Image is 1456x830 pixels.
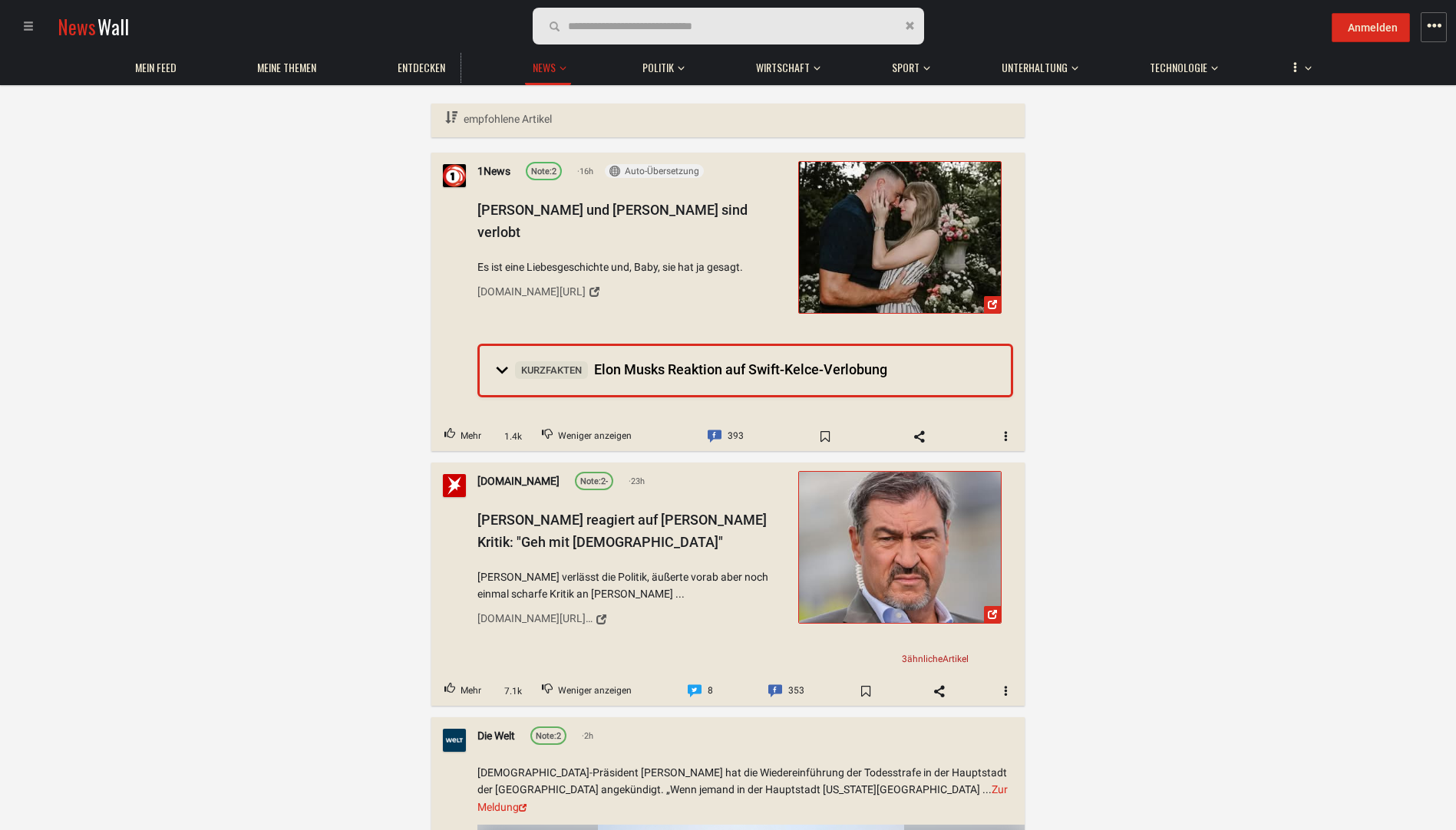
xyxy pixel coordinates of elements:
span: Bookmark [803,424,847,449]
span: Sport [892,61,919,74]
span: ähnliche [907,654,943,664]
img: Markus Söder reagiert auf Robert Habecks Kritik: [799,472,1001,623]
button: Sport [884,46,930,83]
a: 1News [477,163,510,180]
span: Unterhaltung [1002,61,1068,74]
span: Share [918,679,962,703]
a: Die Welt [477,727,515,744]
a: Note:2 [530,726,566,745]
span: Mein Feed [135,61,177,74]
a: [DOMAIN_NAME][URL] [477,279,787,305]
img: Profilbild von 1News [443,164,466,187]
span: 3 Artikel [902,654,969,664]
button: News [525,46,571,85]
a: Comment [755,677,817,706]
span: Note: [580,476,601,486]
button: Upvote [431,677,494,706]
div: 2 [531,165,556,179]
button: Technologie [1142,46,1218,83]
span: Bookmark [844,679,888,703]
button: Downvote [529,422,645,451]
span: Entdecken [398,61,445,74]
span: 1.4k [500,430,527,444]
span: Share [897,424,942,449]
span: [PERSON_NAME] und [PERSON_NAME] sind verlobt [477,202,748,240]
div: [DOMAIN_NAME][URL] [477,283,586,300]
span: Technologie [1150,61,1207,74]
span: 353 [788,681,804,701]
span: Note: [531,166,552,176]
a: Note:2 [526,162,562,180]
a: Wirtschaft [748,53,817,83]
span: Mehr [461,681,481,701]
span: [PERSON_NAME] reagiert auf [PERSON_NAME] Kritik: "Geh mit [DEMOGRAPHIC_DATA]" [477,512,767,550]
img: Profilbild von stern.de [443,474,466,497]
a: Markus Söder reagiert auf Robert Habecks Kritik: [798,471,1002,624]
a: Taylor Swift und Travis Kelce sind verlobt [798,161,1002,314]
a: Note:2- [575,472,613,490]
button: Wirtschaft [748,46,820,83]
a: [DOMAIN_NAME][URL][PERSON_NAME] [477,606,787,632]
span: 16h [577,165,593,179]
div: [DOMAIN_NAME][URL][PERSON_NAME] [477,610,593,627]
a: Comment [695,422,757,451]
a: News [525,53,563,83]
span: Weniger anzeigen [558,681,632,701]
a: Sport [884,53,927,83]
img: Taylor Swift und Travis Kelce sind verlobt [799,162,1001,313]
span: Wall [97,12,129,41]
span: [PERSON_NAME] verlässt die Politik, äußerte vorab aber noch einmal scharfe Kritik an [PERSON_NAME... [477,568,787,603]
span: Anmelden [1348,21,1398,34]
button: Auto-Übersetzung [605,164,704,178]
span: Meine Themen [257,61,316,74]
summary: KurzfaktenElon Musks Reaktion auf Swift-Kelce-Verlobung [480,346,1011,395]
a: Unterhaltung [994,53,1075,83]
span: News [533,61,556,74]
img: Profilbild von Die Welt [443,729,466,752]
a: NewsWall [58,12,129,41]
span: empfohlene Artikel [464,113,552,125]
span: 23h [629,475,645,489]
button: Politik [635,46,685,83]
a: 3ähnlicheArtikel [896,651,975,667]
span: 2h [582,729,593,743]
span: Es ist eine Liebesgeschichte und, Baby, sie hat ja gesagt. [477,259,787,275]
a: Zur Meldung [477,783,1008,812]
span: Kurzfakten [515,361,588,379]
span: 7.1k [500,684,527,699]
span: Weniger anzeigen [558,427,632,446]
button: Downvote [529,677,645,706]
div: 2- [580,475,608,489]
button: Unterhaltung [994,46,1078,83]
span: Note: [536,731,556,741]
span: Mehr [461,427,481,446]
span: 393 [728,427,744,446]
a: [DOMAIN_NAME] [477,473,560,489]
div: 2 [536,730,561,743]
span: Wirtschaft [756,61,810,74]
a: Politik [635,53,682,83]
span: 8 [708,681,713,701]
button: Anmelden [1332,13,1410,42]
a: Technologie [1142,53,1215,83]
button: Upvote [431,422,494,451]
span: News [58,12,96,41]
a: Comment [675,677,726,706]
a: empfohlene Artikel [443,104,554,135]
div: [DEMOGRAPHIC_DATA]-Präsident [PERSON_NAME] hat die Wiedereinführung der Todesstrafe in der Haupts... [477,764,1013,815]
span: Politik [642,61,674,74]
span: Elon Musks Reaktion auf Swift-Kelce-Verlobung [515,361,887,377]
